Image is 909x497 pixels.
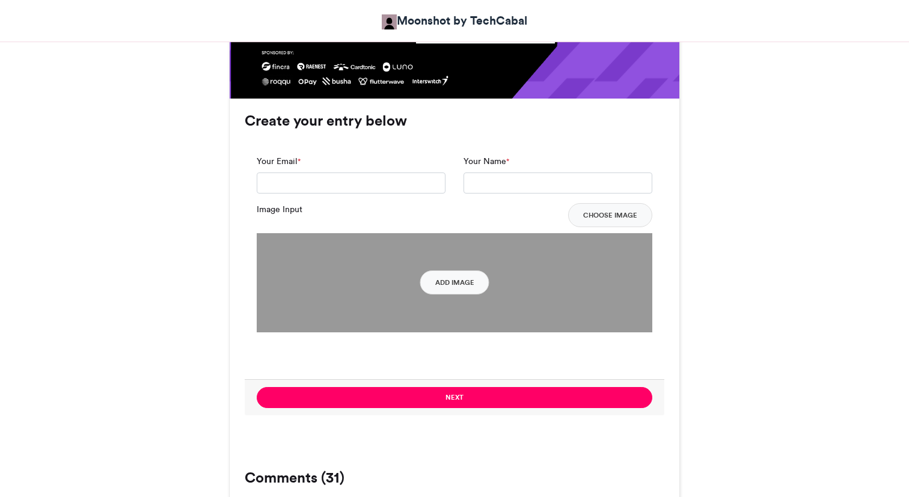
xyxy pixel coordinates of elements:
[257,203,302,216] label: Image Input
[245,471,664,485] h3: Comments (31)
[257,155,301,168] label: Your Email
[420,270,489,294] button: Add Image
[382,14,397,29] img: Moonshot by TechCabal
[464,155,509,168] label: Your Name
[245,114,664,128] h3: Create your entry below
[382,12,527,29] a: Moonshot by TechCabal
[257,387,652,408] button: Next
[568,203,652,227] button: Choose Image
